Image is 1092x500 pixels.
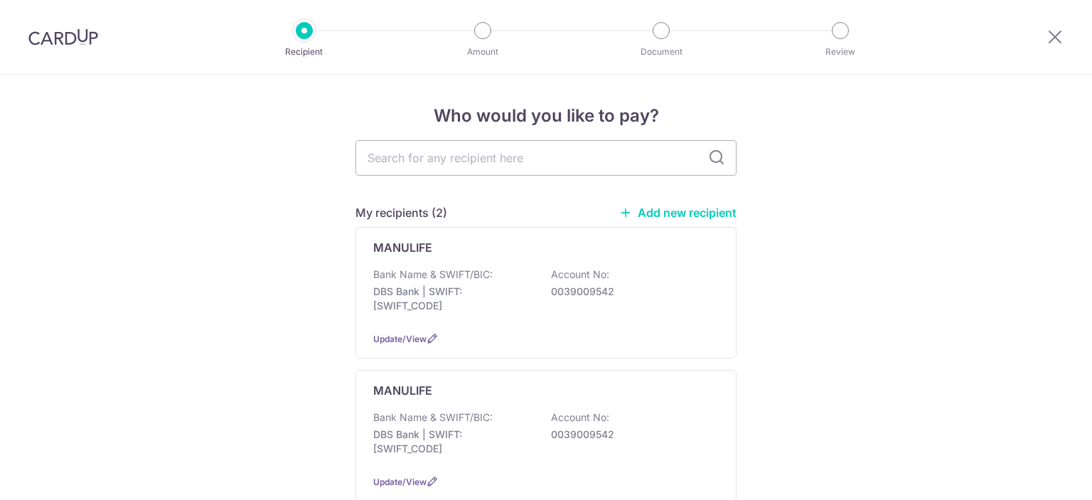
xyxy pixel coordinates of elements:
p: Account No: [551,267,609,282]
p: 0039009542 [551,284,710,299]
p: Bank Name & SWIFT/BIC: [373,410,493,425]
p: DBS Bank | SWIFT: [SWIFT_CODE] [373,284,532,313]
iframe: Opens a widget where you can find more information [1001,457,1078,493]
p: MANULIFE [373,239,432,256]
a: Add new recipient [619,206,737,220]
p: Account No: [551,410,609,425]
p: MANULIFE [373,382,432,399]
h5: My recipients (2) [355,204,447,221]
img: CardUp [28,28,98,46]
h4: Who would you like to pay? [355,103,737,129]
p: Amount [430,45,535,59]
p: DBS Bank | SWIFT: [SWIFT_CODE] [373,427,532,456]
p: Bank Name & SWIFT/BIC: [373,267,493,282]
p: Document [609,45,714,59]
a: Update/View [373,334,427,344]
p: 0039009542 [551,427,710,442]
p: Review [788,45,893,59]
input: Search for any recipient here [355,140,737,176]
a: Update/View [373,477,427,487]
p: Recipient [252,45,357,59]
